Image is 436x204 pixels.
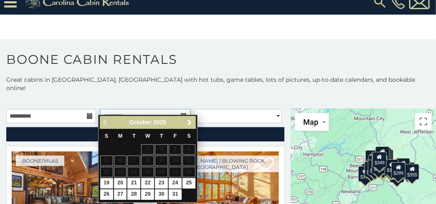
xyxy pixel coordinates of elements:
[145,133,150,139] span: Wednesday
[390,167,404,183] div: $350
[141,178,154,189] a: 22
[105,133,108,139] span: Sunday
[186,119,193,126] span: Next
[160,133,163,139] span: Thursday
[373,152,387,168] div: $349
[376,161,390,176] div: $315
[114,178,127,189] a: 20
[358,166,373,181] div: $375
[365,150,380,166] div: $635
[415,113,432,130] button: Toggle fullscreen view
[100,178,113,189] a: 19
[396,158,410,174] div: $930
[155,178,168,189] a: 23
[187,133,190,139] span: Saturday
[303,118,318,126] span: Map
[100,189,113,200] a: 26
[385,159,399,175] div: $380
[169,178,182,189] a: 24
[174,133,177,139] span: Friday
[129,119,152,126] span: October
[114,189,127,200] a: 27
[295,113,329,131] button: Change map style
[127,178,140,189] a: 21
[391,162,406,178] div: $299
[372,158,386,174] div: $225
[127,189,140,200] a: 28
[183,178,195,189] a: 25
[405,164,419,180] div: $355
[6,127,284,141] a: RefineSearchFilters
[16,156,64,166] a: Boone/Vilas
[153,119,166,126] span: 2025
[155,189,168,200] a: 30
[118,133,123,139] span: Monday
[141,189,154,200] a: 29
[169,189,182,200] a: 31
[365,161,379,177] div: $325
[185,117,195,128] a: Next
[375,146,390,162] div: $320
[368,160,382,176] div: $395
[161,156,279,172] a: [PERSON_NAME] / Blowing Rock, [GEOGRAPHIC_DATA]
[132,133,136,139] span: Tuesday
